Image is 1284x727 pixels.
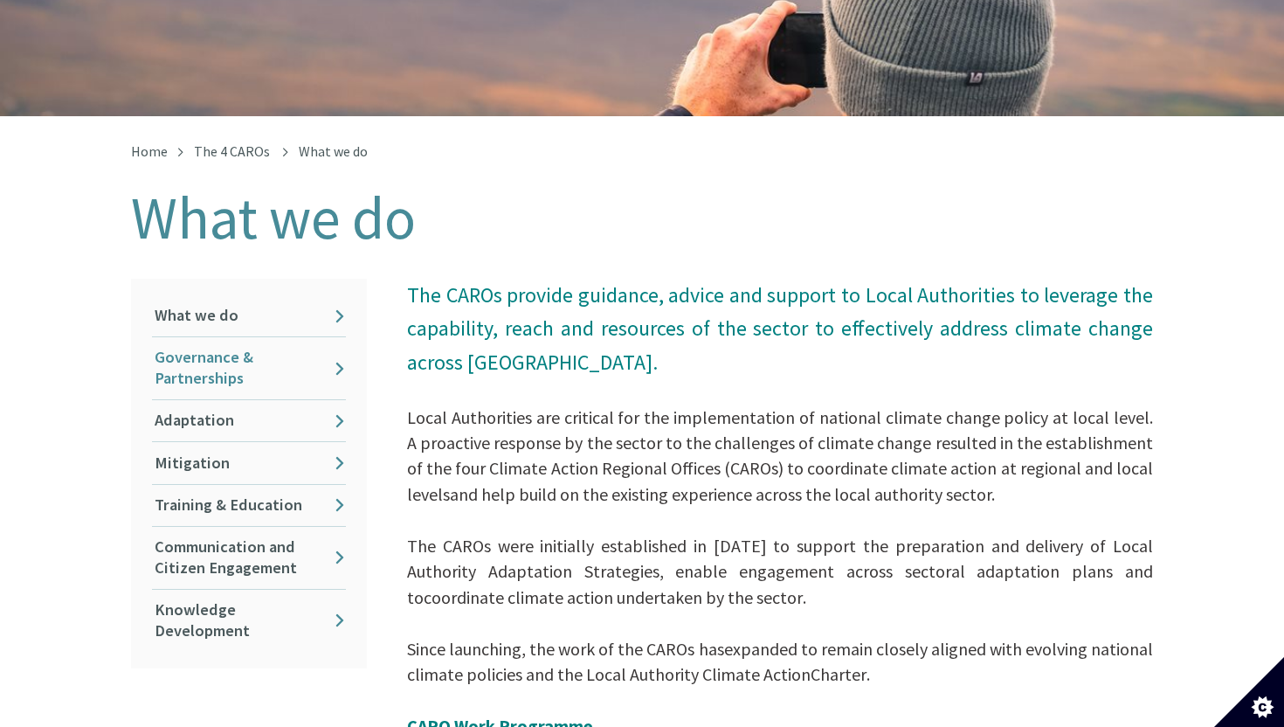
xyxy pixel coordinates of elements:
span: coordinate climate action undertaken by the sector. Since launching, the work of the CAROs has [407,586,806,660]
span: Charter. [811,663,870,685]
a: Adaptation [152,400,346,441]
span: What we do [299,142,368,160]
span: expanded to remain closely aligned with evolving national climate policies and the Local Authorit... [407,638,1153,685]
a: Mitigation [152,442,346,483]
a: The 4 CAROs [194,142,270,160]
button: Set cookie preferences [1214,657,1284,727]
a: Knowledge Development [152,590,346,652]
span: Local Authorities are critical for the implementation of national climate change policy at local ... [407,406,1153,505]
a: Communication and Citizen Engagement [152,527,346,589]
h1: What we do [131,186,1153,251]
a: Governance & Partnerships [152,337,346,399]
a: Home [131,142,168,160]
a: What we do [152,295,346,336]
span: and help build on the existing experience across the local authority sector. [450,483,995,505]
span: The CAROs provide guidance, advice and support to Local Authorities to leverage the capability, r... [407,281,1153,376]
a: Training & Education [152,485,346,526]
span: The CAROs were initially established in [DATE] to support the preparation and delivery of Local A... [407,535,1153,608]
